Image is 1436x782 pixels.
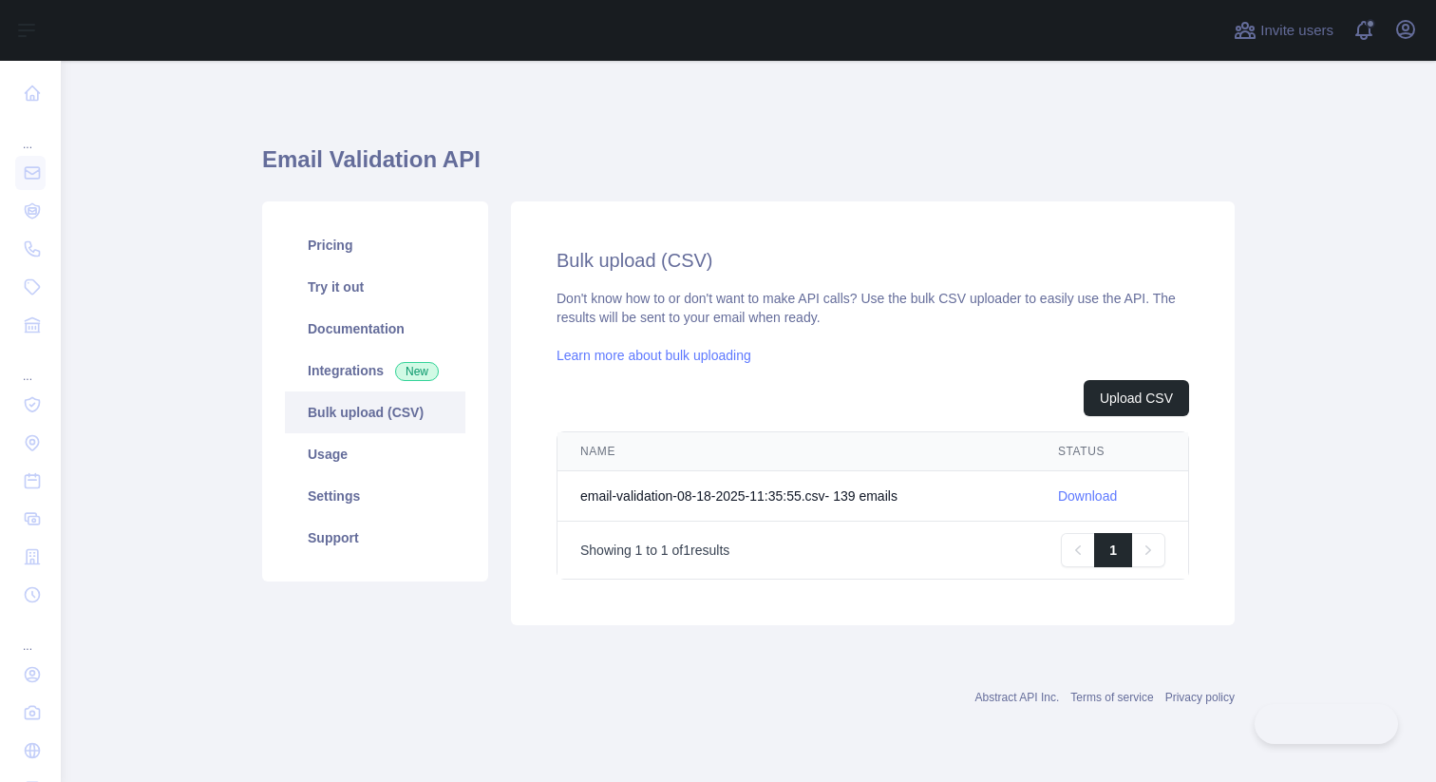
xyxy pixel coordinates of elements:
[1058,488,1117,504] a: Download
[1094,533,1132,567] a: 1
[285,517,465,559] a: Support
[285,350,465,391] a: Integrations New
[15,114,46,152] div: ...
[15,616,46,654] div: ...
[395,362,439,381] span: New
[285,224,465,266] a: Pricing
[557,348,751,363] a: Learn more about bulk uploading
[262,144,1235,190] h1: Email Validation API
[1070,691,1153,704] a: Terms of service
[557,471,1035,522] td: email-validation-08-18-2025-11:35:55.csv - 139 email s
[1255,704,1398,744] iframe: Toggle Customer Support
[1084,380,1189,416] button: Upload CSV
[635,543,643,558] span: 1
[580,541,729,560] p: Showing to of results
[683,543,690,558] span: 1
[1260,20,1333,42] span: Invite users
[1165,691,1235,704] a: Privacy policy
[975,691,1060,704] a: Abstract API Inc.
[557,289,1189,580] div: Don't know how to or don't want to make API calls? Use the bulk CSV uploader to easily use the AP...
[285,475,465,517] a: Settings
[1230,15,1337,46] button: Invite users
[1061,533,1165,567] nav: Pagination
[285,266,465,308] a: Try it out
[285,391,465,433] a: Bulk upload (CSV)
[1035,432,1188,471] th: STATUS
[285,308,465,350] a: Documentation
[15,346,46,384] div: ...
[557,247,1189,274] h2: Bulk upload (CSV)
[661,543,669,558] span: 1
[557,432,1035,471] th: NAME
[285,433,465,475] a: Usage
